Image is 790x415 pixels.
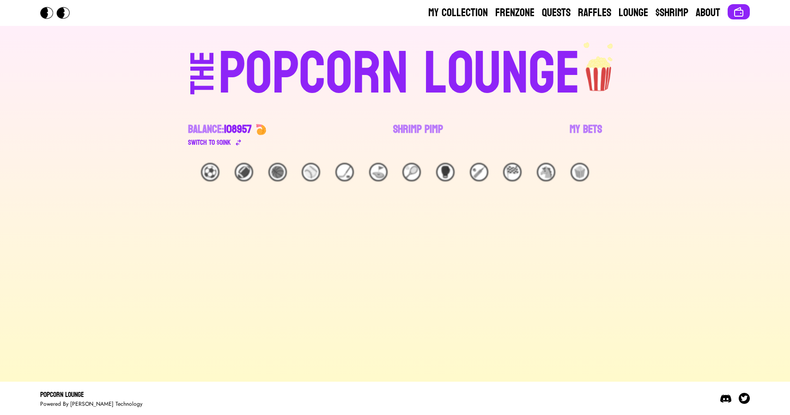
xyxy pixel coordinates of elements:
[188,122,252,137] div: Balance:
[335,163,354,181] div: 🏒
[268,163,287,181] div: 🏀
[201,163,219,181] div: ⚽️
[186,51,219,113] div: THE
[739,393,750,404] img: Twitter
[188,137,231,148] div: Switch to $ OINK
[656,6,688,20] a: $Shrimp
[224,119,252,139] span: 108957
[40,400,142,408] div: Powered By [PERSON_NAME] Technology
[110,41,680,104] a: THEPOPCORN LOUNGEpopcorn
[720,393,731,404] img: Discord
[235,163,253,181] div: 🏈
[542,6,571,20] a: Quests
[40,389,142,400] div: Popcorn Lounge
[436,163,455,181] div: 🥊
[495,6,535,20] a: Frenzone
[393,122,443,148] a: Shrimp Pimp
[571,163,589,181] div: 🍿
[733,6,744,18] img: Connect wallet
[369,163,388,181] div: ⛳️
[619,6,648,20] a: Lounge
[578,6,611,20] a: Raffles
[219,44,580,104] div: POPCORN LOUNGE
[537,163,555,181] div: 🐴
[402,163,421,181] div: 🎾
[570,122,602,148] a: My Bets
[40,7,77,19] img: Popcorn
[503,163,522,181] div: 🏁
[580,41,618,93] img: popcorn
[428,6,488,20] a: My Collection
[255,124,267,135] img: 🍤
[696,6,720,20] a: About
[302,163,320,181] div: ⚾️
[470,163,488,181] div: 🏏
